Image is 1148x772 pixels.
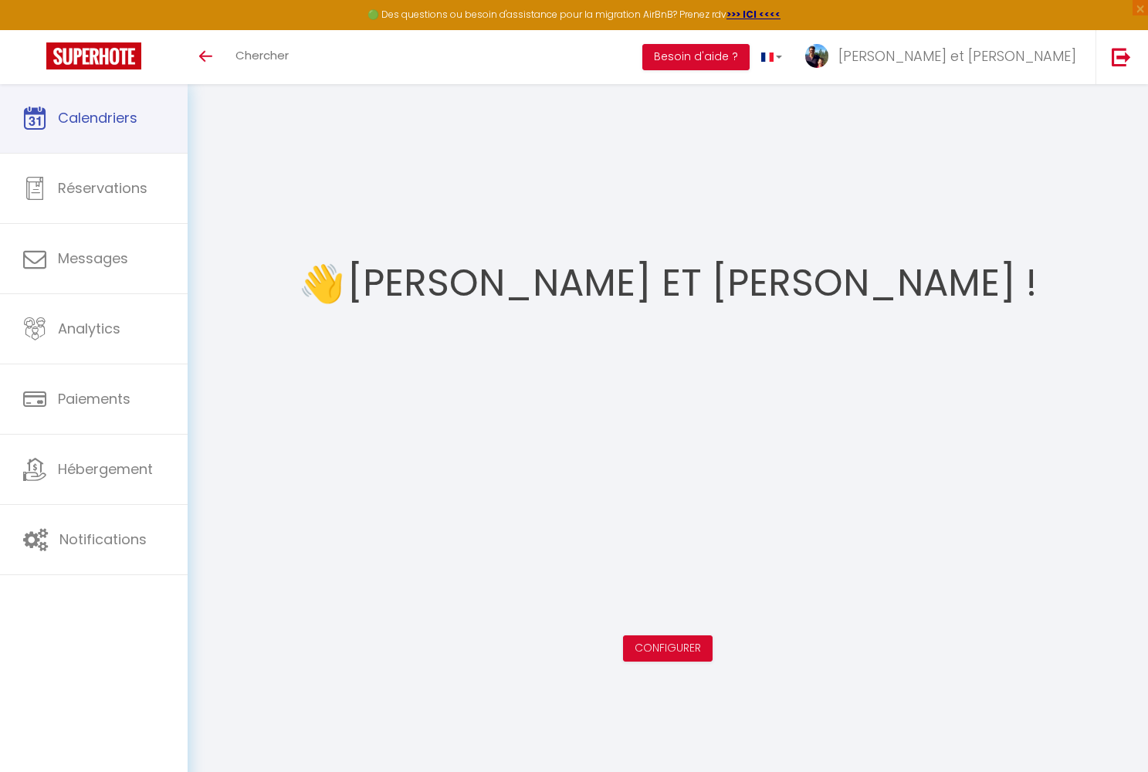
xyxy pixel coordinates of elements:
span: Hébergement [58,459,153,479]
img: logout [1112,47,1131,66]
h1: [PERSON_NAME] et [PERSON_NAME] ! [347,237,1037,330]
a: ... [PERSON_NAME] et [PERSON_NAME] [794,30,1096,84]
a: Configurer [635,640,701,655]
span: Calendriers [58,108,137,127]
a: Chercher [224,30,300,84]
img: Super Booking [46,42,141,69]
button: Configurer [623,635,713,662]
span: Chercher [235,47,289,63]
a: >>> ICI <<<< [726,8,781,21]
span: Analytics [58,319,120,338]
span: Notifications [59,530,147,549]
span: Messages [58,249,128,268]
iframe: welcome-outil.mov [421,330,915,608]
img: ... [805,44,828,68]
button: Besoin d'aide ? [642,44,750,70]
span: [PERSON_NAME] et [PERSON_NAME] [838,46,1076,66]
span: 👋 [299,255,345,313]
span: Réservations [58,178,147,198]
span: Paiements [58,389,130,408]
